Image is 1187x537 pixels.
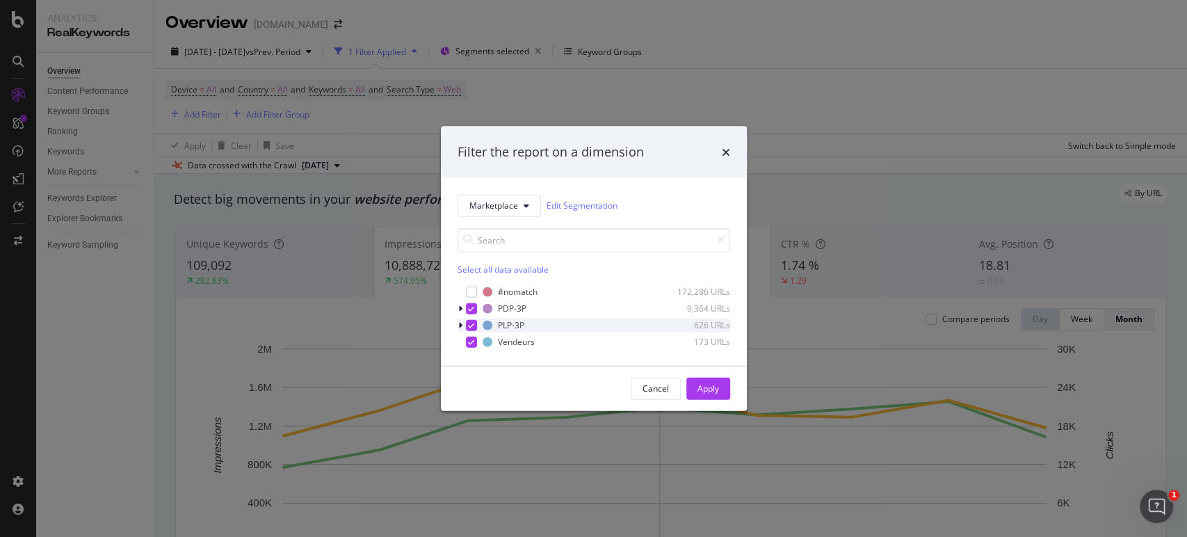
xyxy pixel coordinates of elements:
[441,127,747,411] div: modal
[662,336,730,348] div: 173 URLs
[498,319,524,331] div: PLP-3P
[458,263,730,275] div: Select all data available
[498,336,535,348] div: Vendeurs
[498,286,538,298] div: #nomatch
[643,383,669,394] div: Cancel
[498,303,526,314] div: PDP-3P
[697,383,719,394] div: Apply
[662,319,730,331] div: 626 URLs
[662,286,730,298] div: 172,286 URLs
[547,198,617,213] a: Edit Segmentation
[1168,490,1179,501] span: 1
[722,143,730,161] div: times
[458,227,730,252] input: Search
[469,200,518,211] span: Marketplace
[662,303,730,314] div: 9,364 URLs
[458,194,541,216] button: Marketplace
[686,377,730,399] button: Apply
[631,377,681,399] button: Cancel
[1140,490,1173,523] iframe: Intercom live chat
[458,143,644,161] div: Filter the report on a dimension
